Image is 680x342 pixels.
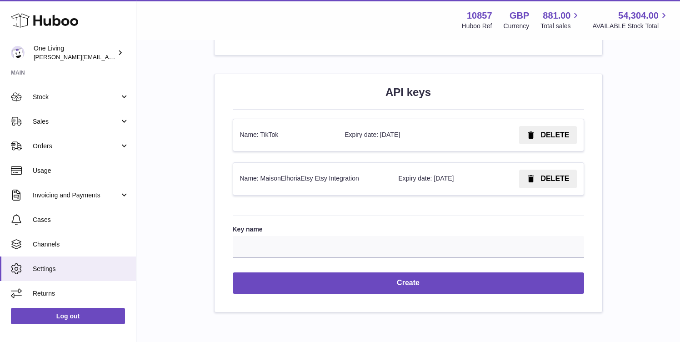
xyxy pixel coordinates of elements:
strong: GBP [510,10,529,22]
button: DELETE [519,170,577,188]
button: DELETE [519,126,577,145]
td: Name: MaisonElhoriaEtsy Etsy Integration [233,163,392,195]
strong: 10857 [467,10,492,22]
span: [PERSON_NAME][EMAIL_ADDRESS][DOMAIN_NAME] [34,53,182,60]
label: Key name [233,225,584,234]
span: AVAILABLE Stock Total [592,22,669,30]
td: Name: TikTok [233,119,338,151]
span: Usage [33,166,129,175]
span: Cases [33,216,129,224]
h2: API keys [233,85,584,100]
span: Sales [33,117,120,126]
span: Settings [33,265,129,273]
div: Huboo Ref [462,22,492,30]
a: 881.00 Total sales [540,10,581,30]
button: Create [233,272,584,294]
td: Expiry date: [DATE] [338,119,460,151]
span: 54,304.00 [618,10,659,22]
span: Invoicing and Payments [33,191,120,200]
span: DELETE [540,175,569,182]
div: Currency [504,22,530,30]
div: One Living [34,44,115,61]
a: Log out [11,308,125,324]
span: DELETE [540,131,569,139]
span: Channels [33,240,129,249]
a: 54,304.00 AVAILABLE Stock Total [592,10,669,30]
span: Returns [33,289,129,298]
span: Total sales [540,22,581,30]
span: Stock [33,93,120,101]
img: Jessica@oneliving.com [11,46,25,60]
span: Orders [33,142,120,151]
span: 881.00 [543,10,570,22]
td: Expiry date: [DATE] [392,163,487,195]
